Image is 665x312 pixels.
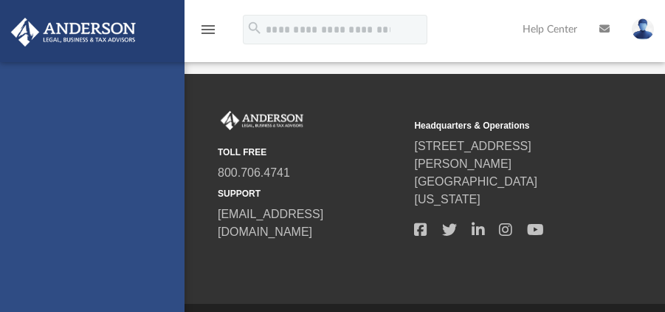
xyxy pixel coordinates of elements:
i: search [247,20,263,36]
img: Anderson Advisors Platinum Portal [218,111,306,130]
i: menu [199,21,217,38]
a: [GEOGRAPHIC_DATA][US_STATE] [414,175,537,206]
a: [EMAIL_ADDRESS][DOMAIN_NAME] [218,208,323,238]
a: [STREET_ADDRESS][PERSON_NAME] [414,140,531,170]
small: TOLL FREE [218,146,404,159]
small: Headquarters & Operations [414,119,600,132]
a: 800.706.4741 [218,166,290,179]
a: menu [199,28,217,38]
img: Anderson Advisors Platinum Portal [7,18,140,47]
small: SUPPORT [218,187,404,200]
img: User Pic [632,18,654,40]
